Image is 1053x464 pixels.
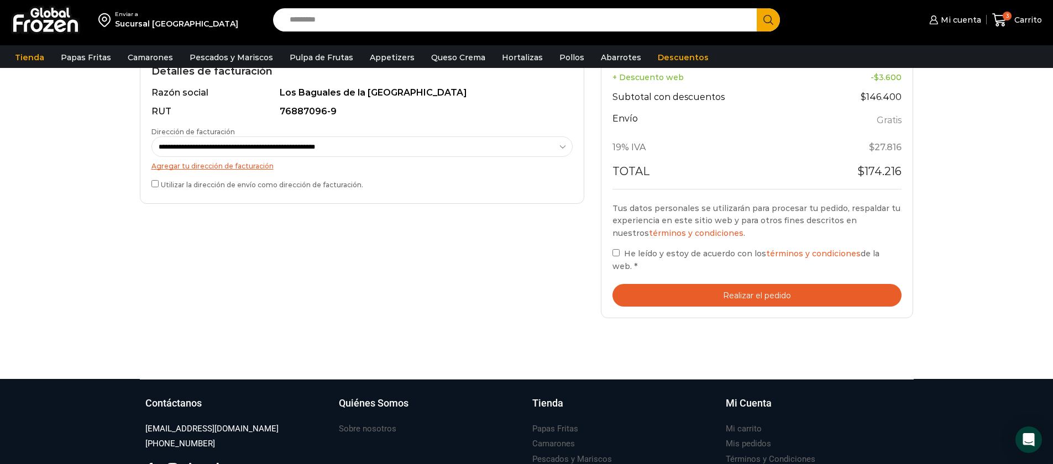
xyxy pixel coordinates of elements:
[612,284,902,307] button: Realizar el pedido
[861,92,902,102] bdi: 146.400
[151,162,274,170] a: Agregar tu dirección de facturación
[612,85,829,110] th: Subtotal con descuentos
[926,9,981,31] a: Mi cuenta
[726,421,762,436] a: Mi carrito
[339,423,396,435] h3: Sobre nosotros
[426,47,491,68] a: Queso Crema
[151,180,159,187] input: Utilizar la dirección de envío como dirección de facturación.
[652,47,714,68] a: Descuentos
[184,47,279,68] a: Pescados y Mariscos
[55,47,117,68] a: Papas Fritas
[339,396,521,421] a: Quiénes Somos
[532,438,575,450] h3: Camarones
[145,421,279,436] a: [EMAIL_ADDRESS][DOMAIN_NAME]
[757,8,780,31] button: Search button
[145,436,215,451] a: [PHONE_NUMBER]
[98,10,115,29] img: address-field-icon.svg
[151,66,573,78] h2: Detalles de facturación
[115,10,238,18] div: Enviar a
[280,106,566,118] div: 76887096-9
[726,438,771,450] h3: Mis pedidos
[145,438,215,450] h3: [PHONE_NUMBER]
[612,135,829,160] th: 19% IVA
[861,92,866,102] span: $
[1015,426,1042,453] div: Open Intercom Messenger
[145,396,202,410] h3: Contáctanos
[869,142,874,152] span: $
[612,249,620,256] input: He leído y estoy de acuerdo con lostérminos y condicionesde la web. *
[1003,12,1012,20] span: 3
[726,396,908,421] a: Mi Cuenta
[612,249,879,271] span: He leído y estoy de acuerdo con los de la web.
[726,423,762,435] h3: Mi carrito
[145,396,328,421] a: Contáctanos
[339,396,408,410] h3: Quiénes Somos
[364,47,420,68] a: Appetizers
[612,160,829,189] th: Total
[339,421,396,436] a: Sobre nosotros
[151,87,278,99] div: Razón social
[532,421,578,436] a: Papas Fritas
[766,249,861,259] a: términos y condiciones
[9,47,50,68] a: Tienda
[726,436,771,451] a: Mis pedidos
[612,70,829,85] th: + Descuento web
[634,261,637,271] abbr: requerido
[649,228,743,238] a: términos y condiciones
[145,423,279,435] h3: [EMAIL_ADDRESS][DOMAIN_NAME]
[612,202,902,239] p: Tus datos personales se utilizarán para procesar tu pedido, respaldar tu experiencia en este siti...
[612,110,829,135] th: Envío
[869,142,902,152] span: 27.816
[532,423,578,435] h3: Papas Fritas
[877,113,902,129] label: Gratis
[496,47,548,68] a: Hortalizas
[151,127,573,157] label: Dirección de facturación
[857,165,865,178] span: $
[151,136,573,157] select: Dirección de facturación
[284,47,359,68] a: Pulpa de Frutas
[829,70,902,85] td: -
[151,178,573,189] label: Utilizar la dirección de envío como dirección de facturación.
[874,72,902,82] bdi: 3.600
[532,436,575,451] a: Camarones
[874,72,879,82] span: $
[115,18,238,29] div: Sucursal [GEOGRAPHIC_DATA]
[532,396,715,421] a: Tienda
[554,47,590,68] a: Pollos
[151,106,278,118] div: RUT
[595,47,647,68] a: Abarrotes
[938,14,981,25] span: Mi cuenta
[280,87,566,99] div: Los Baguales de la [GEOGRAPHIC_DATA]
[1012,14,1042,25] span: Carrito
[532,396,563,410] h3: Tienda
[857,165,902,178] bdi: 174.216
[992,7,1042,33] a: 3 Carrito
[122,47,179,68] a: Camarones
[726,396,772,410] h3: Mi Cuenta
